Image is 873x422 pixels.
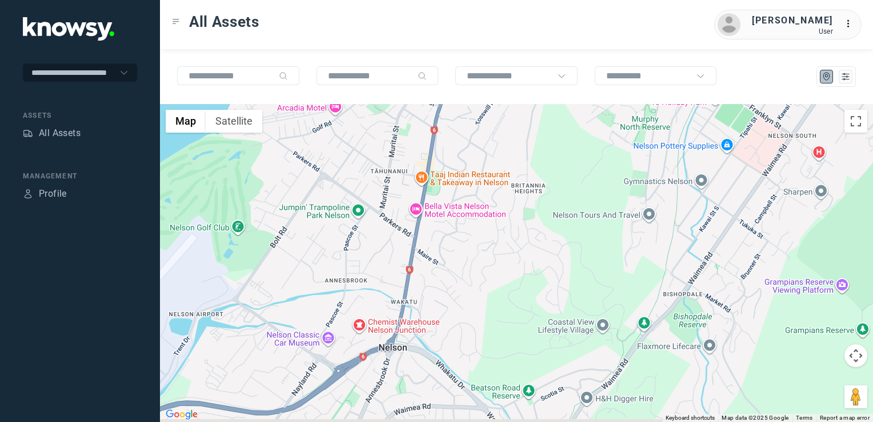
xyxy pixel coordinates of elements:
a: AssetsAll Assets [23,126,81,140]
button: Show satellite imagery [206,110,262,133]
div: Profile [23,189,33,199]
button: Map camera controls [844,344,867,367]
tspan: ... [845,19,856,28]
img: Google [163,407,201,422]
a: Report a map error [820,415,870,421]
div: Search [418,71,427,81]
button: Drag Pegman onto the map to open Street View [844,385,867,408]
div: List [840,71,851,82]
img: avatar.png [718,13,740,36]
span: All Assets [189,11,259,32]
div: Toggle Menu [172,18,180,26]
button: Keyboard shortcuts [666,414,715,422]
div: Profile [39,187,67,201]
a: ProfileProfile [23,187,67,201]
div: Management [23,171,137,181]
div: : [844,17,858,31]
a: Terms (opens in new tab) [796,415,813,421]
span: Map data ©2025 Google [722,415,788,421]
div: All Assets [39,126,81,140]
a: Open this area in Google Maps (opens a new window) [163,407,201,422]
button: Show street map [166,110,206,133]
button: Toggle fullscreen view [844,110,867,133]
div: Assets [23,128,33,138]
div: Search [279,71,288,81]
div: Assets [23,110,137,121]
div: [PERSON_NAME] [752,14,833,27]
img: Application Logo [23,17,114,41]
div: : [844,17,858,33]
div: User [752,27,833,35]
div: Map [822,71,832,82]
